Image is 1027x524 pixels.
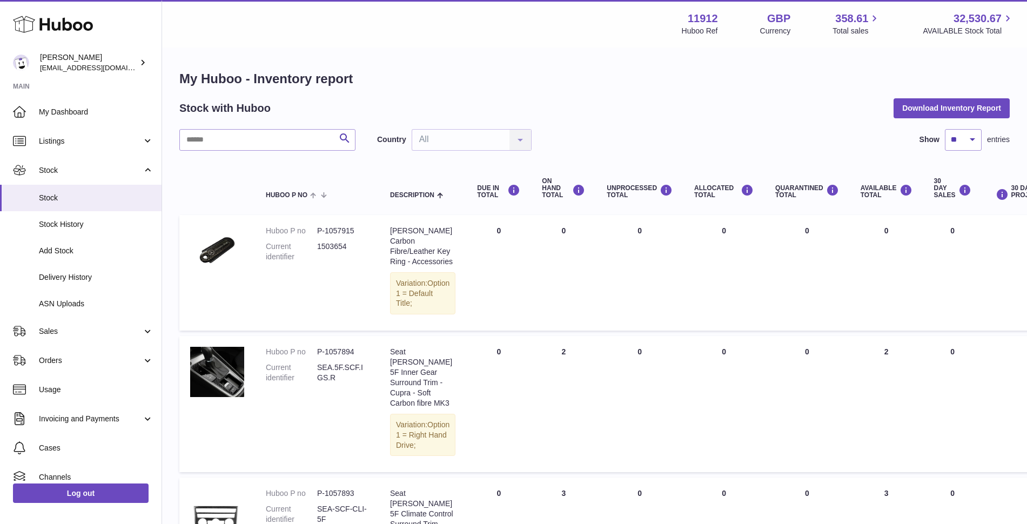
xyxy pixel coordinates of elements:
div: QUARANTINED Total [775,184,839,199]
dd: P-1057894 [317,347,368,357]
span: entries [987,135,1010,145]
dd: P-1057915 [317,226,368,236]
span: 358.61 [835,11,868,26]
a: Log out [13,483,149,503]
span: Delivery History [39,272,153,283]
dd: P-1057893 [317,488,368,499]
dt: Current identifier [266,241,317,262]
span: Total sales [833,26,881,36]
button: Download Inventory Report [894,98,1010,118]
h1: My Huboo - Inventory report [179,70,1010,88]
div: Currency [760,26,791,36]
td: 0 [923,336,982,472]
div: Variation: [390,272,455,315]
span: Stock History [39,219,153,230]
span: Option 1 = Default Title; [396,279,449,308]
td: 0 [683,215,764,331]
span: Stock [39,165,142,176]
span: Listings [39,136,142,146]
div: [PERSON_NAME] Carbon Fibre/Leather Key Ring - Accessories [390,226,455,267]
dd: SEA.5F.SCF.IGS.R [317,362,368,383]
td: 0 [466,336,531,472]
span: 0 [805,489,809,498]
td: 0 [596,215,683,331]
span: 32,530.67 [954,11,1002,26]
span: 0 [805,226,809,235]
span: ASN Uploads [39,299,153,309]
dt: Huboo P no [266,226,317,236]
span: Stock [39,193,153,203]
td: 0 [683,336,764,472]
span: Orders [39,355,142,366]
span: AVAILABLE Stock Total [923,26,1014,36]
img: product image [190,347,244,397]
img: info@carbonmyride.com [13,55,29,71]
span: Usage [39,385,153,395]
div: Huboo Ref [682,26,718,36]
td: 0 [850,215,923,331]
td: 0 [531,215,596,331]
label: Show [919,135,939,145]
td: 0 [466,215,531,331]
dd: 1503654 [317,241,368,262]
div: Seat [PERSON_NAME] 5F Inner Gear Surround Trim - Cupra - Soft Carbon fibre MK3 [390,347,455,408]
td: 0 [923,215,982,331]
div: DUE IN TOTAL [477,184,520,199]
strong: GBP [767,11,790,26]
span: 0 [805,347,809,356]
span: My Dashboard [39,107,153,117]
div: 30 DAY SALES [934,178,971,199]
span: Description [390,192,434,199]
span: Sales [39,326,142,337]
div: AVAILABLE Total [861,184,912,199]
h2: Stock with Huboo [179,101,271,116]
td: 2 [850,336,923,472]
span: Cases [39,443,153,453]
span: Huboo P no [266,192,307,199]
div: ALLOCATED Total [694,184,754,199]
div: ON HAND Total [542,178,585,199]
dt: Huboo P no [266,488,317,499]
div: Variation: [390,414,455,456]
label: Country [377,135,406,145]
strong: 11912 [688,11,718,26]
td: 0 [596,336,683,472]
dt: Current identifier [266,362,317,383]
dt: Huboo P no [266,347,317,357]
img: product image [190,226,244,274]
span: Add Stock [39,246,153,256]
a: 358.61 Total sales [833,11,881,36]
span: Channels [39,472,153,482]
div: [PERSON_NAME] [40,52,137,73]
span: Invoicing and Payments [39,414,142,424]
span: [EMAIL_ADDRESS][DOMAIN_NAME] [40,63,159,72]
div: UNPROCESSED Total [607,184,673,199]
span: Option 1 = Right Hand Drive; [396,420,449,449]
a: 32,530.67 AVAILABLE Stock Total [923,11,1014,36]
td: 2 [531,336,596,472]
